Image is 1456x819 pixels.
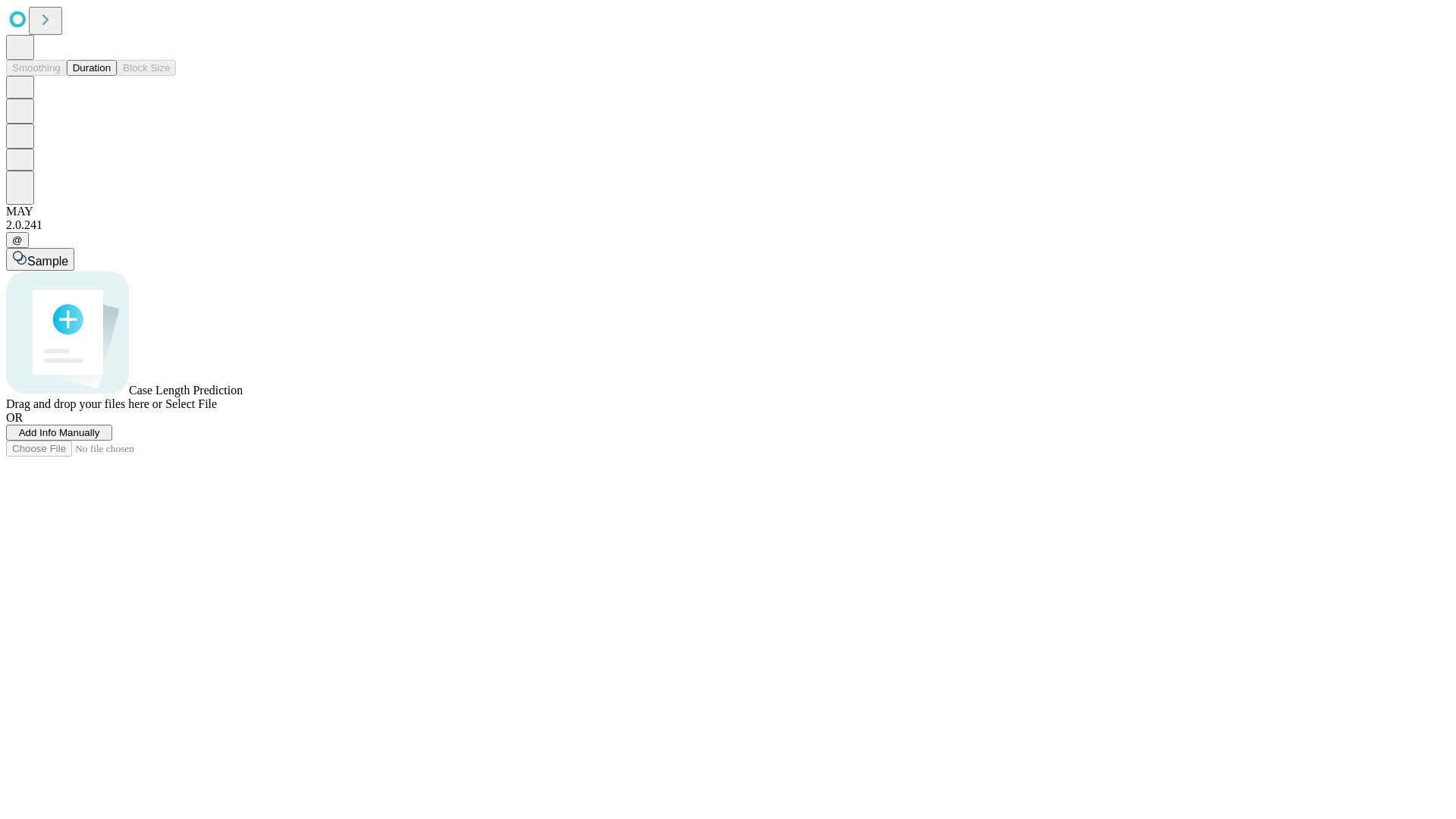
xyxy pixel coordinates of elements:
[27,255,68,268] span: Sample
[6,232,29,248] button: @
[117,60,176,76] button: Block Size
[6,218,1450,232] div: 2.0.241
[12,234,23,246] span: @
[6,60,67,76] button: Smoothing
[6,425,112,441] button: Add Info Manually
[6,397,162,410] span: Drag and drop your files here or
[19,427,100,438] span: Add Info Manually
[129,384,243,397] span: Case Length Prediction
[6,248,74,271] button: Sample
[67,60,117,76] button: Duration
[165,397,217,410] span: Select File
[6,411,23,424] span: OR
[6,205,1450,218] div: MAY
